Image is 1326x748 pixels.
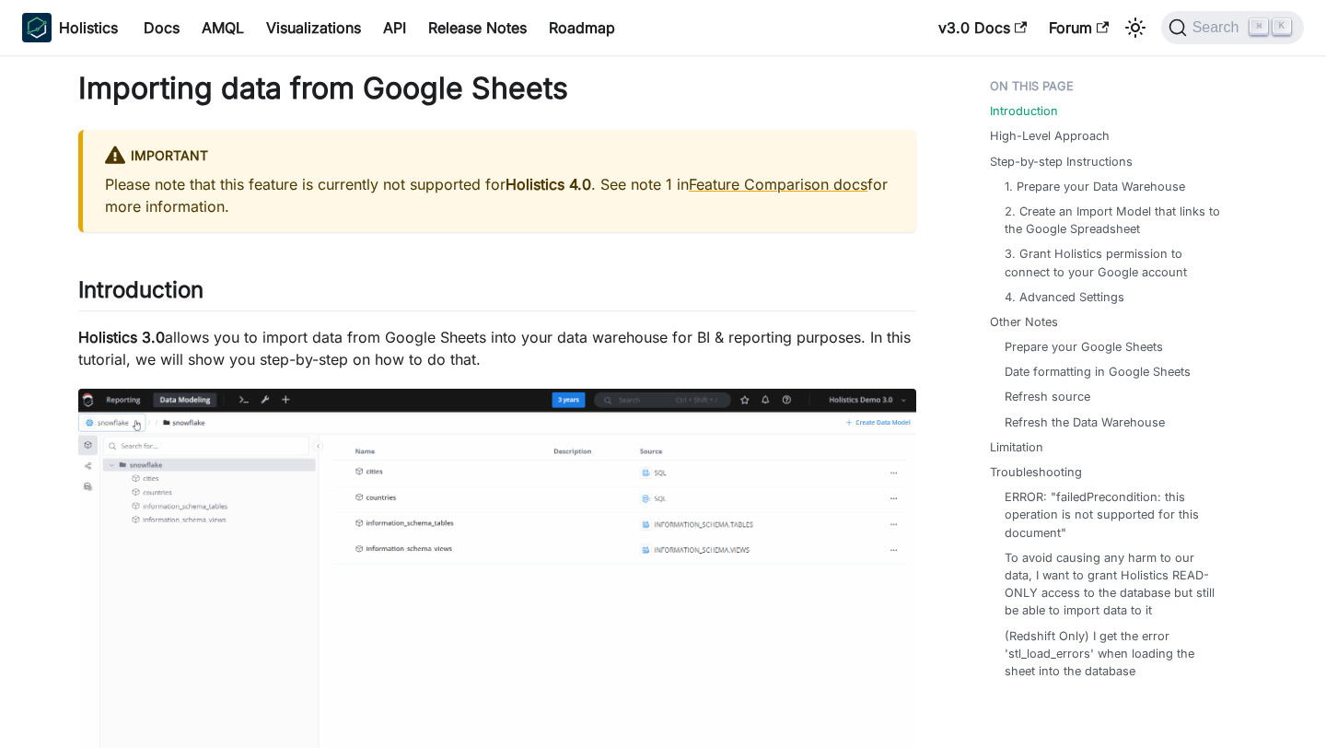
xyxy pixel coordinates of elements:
[689,175,867,193] a: Feature Comparison docs
[133,13,191,42] a: Docs
[78,70,916,107] h1: Importing data from Google Sheets
[78,328,165,346] strong: Holistics 3.0
[1005,414,1165,431] a: Refresh the Data Warehouse
[1038,13,1120,42] a: Forum
[1005,288,1124,306] a: 4. Advanced Settings
[990,463,1082,481] a: Troubleshooting
[1005,338,1163,356] a: Prepare your Google Sheets
[105,173,894,217] p: Please note that this feature is currently not supported for . See note 1 in for more information.
[506,175,591,193] strong: Holistics 4.0
[990,153,1133,170] a: Step-by-step Instructions
[990,102,1058,120] a: Introduction
[1005,549,1220,620] a: To avoid causing any harm to our data, I want to grant Holistics READ-ONLY access to the database...
[191,13,255,42] a: AMQL
[22,13,52,42] img: Holistics
[538,13,626,42] a: Roadmap
[1273,18,1291,35] kbd: K
[78,326,916,370] p: allows you to import data from Google Sheets into your data warehouse for BI & reporting purposes...
[255,13,372,42] a: Visualizations
[1161,11,1304,44] button: Search (Command+K)
[1005,388,1090,405] a: Refresh source
[990,127,1110,145] a: High-Level Approach
[990,438,1043,456] a: Limitation
[372,13,417,42] a: API
[105,145,894,169] div: Important
[927,13,1038,42] a: v3.0 Docs
[59,17,118,39] b: Holistics
[1005,245,1220,280] a: 3. Grant Holistics permission to connect to your Google account
[1187,19,1250,36] span: Search
[78,276,916,311] h2: Introduction
[1005,627,1220,681] a: (Redshift Only) I get the error 'stl_load_errors' when loading the sheet into the database
[22,13,118,42] a: HolisticsHolistics
[1121,13,1150,42] button: Switch between dark and light mode (currently light mode)
[1005,178,1185,195] a: 1. Prepare your Data Warehouse
[1005,488,1220,542] a: ERROR: "failedPrecondition: this operation is not supported for this document"
[1250,18,1268,35] kbd: ⌘
[417,13,538,42] a: Release Notes
[990,313,1058,331] a: Other Notes
[1005,363,1191,380] a: Date formatting in Google Sheets
[1005,203,1220,238] a: 2. Create an Import Model that links to the Google Spreadsheet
